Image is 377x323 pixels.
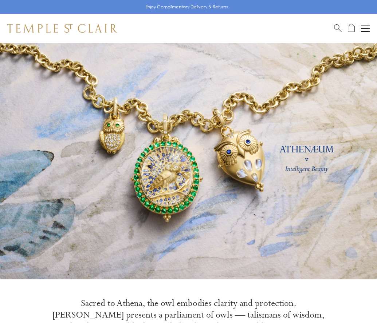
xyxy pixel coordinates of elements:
a: Search [334,24,342,33]
p: Enjoy Complimentary Delivery & Returns [145,3,228,11]
img: Temple St. Clair [7,24,117,33]
a: Open Shopping Bag [348,24,355,33]
button: Open navigation [361,24,370,33]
